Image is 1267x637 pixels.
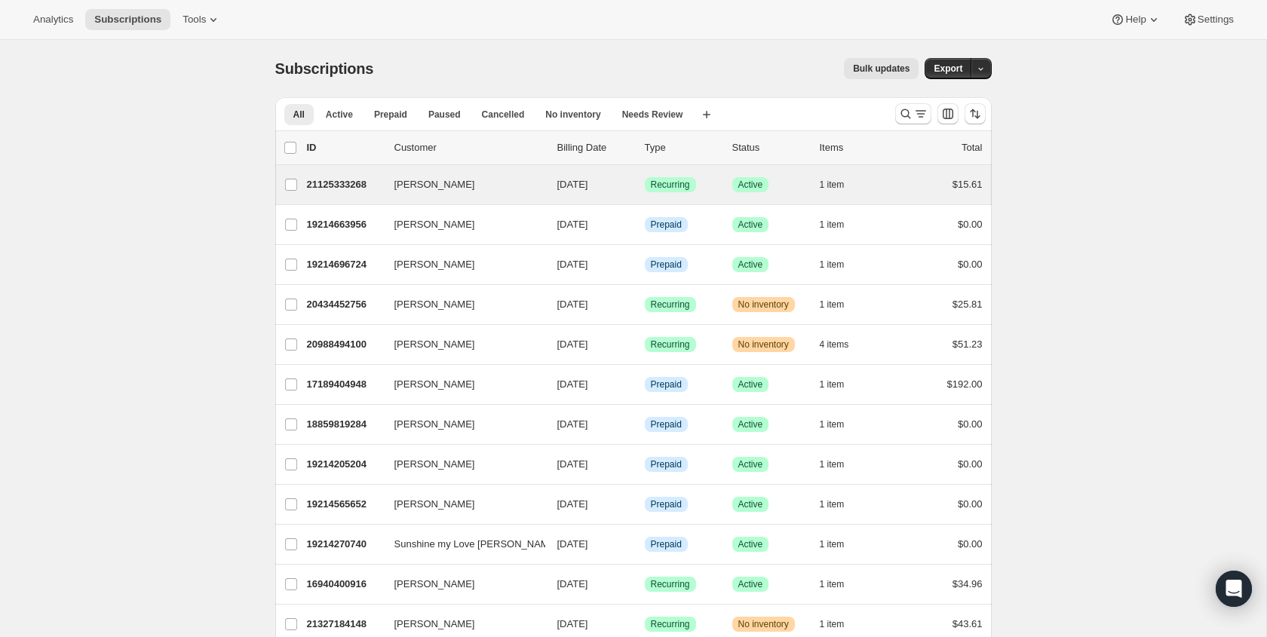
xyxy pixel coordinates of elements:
[385,213,536,237] button: [PERSON_NAME]
[958,418,983,430] span: $0.00
[307,414,983,435] div: 18859819284[PERSON_NAME][DATE]InfoPrepaidSuccessActive1 item$0.00
[820,418,845,430] span: 1 item
[695,104,719,125] button: Create new view
[738,219,763,231] span: Active
[557,578,588,590] span: [DATE]
[307,457,382,472] p: 19214205204
[962,140,982,155] p: Total
[820,294,861,315] button: 1 item
[925,58,971,79] button: Export
[732,140,808,155] p: Status
[738,458,763,470] span: Active
[394,537,558,552] span: Sunshine my Love [PERSON_NAME]
[428,109,461,121] span: Paused
[738,299,789,311] span: No inventory
[307,214,983,235] div: 19214663956[PERSON_NAME][DATE]InfoPrepaidSuccessActive1 item$0.00
[1101,9,1170,30] button: Help
[385,412,536,436] button: [PERSON_NAME]
[651,219,682,231] span: Prepaid
[385,332,536,357] button: [PERSON_NAME]
[394,617,475,632] span: [PERSON_NAME]
[937,103,959,124] button: Customize table column order and visibility
[738,578,763,590] span: Active
[820,534,861,555] button: 1 item
[394,140,545,155] p: Customer
[820,259,845,271] span: 1 item
[738,498,763,510] span: Active
[958,538,983,550] span: $0.00
[307,337,382,352] p: 20988494100
[374,109,407,121] span: Prepaid
[953,299,983,310] span: $25.81
[1216,571,1252,607] div: Open Intercom Messenger
[557,498,588,510] span: [DATE]
[820,494,861,515] button: 1 item
[1173,9,1243,30] button: Settings
[958,458,983,470] span: $0.00
[173,9,230,30] button: Tools
[385,572,536,596] button: [PERSON_NAME]
[293,109,305,121] span: All
[307,614,983,635] div: 21327184148[PERSON_NAME][DATE]SuccessRecurringWarningNo inventory1 item$43.61
[844,58,919,79] button: Bulk updates
[557,618,588,629] span: [DATE]
[651,338,690,351] span: Recurring
[738,618,789,630] span: No inventory
[307,140,983,155] div: IDCustomerBilling DateTypeStatusItemsTotal
[307,534,983,555] div: 19214270740Sunshine my Love [PERSON_NAME][DATE]InfoPrepaidSuccessActive1 item$0.00
[953,338,983,350] span: $51.23
[307,377,382,392] p: 17189404948
[557,338,588,350] span: [DATE]
[651,458,682,470] span: Prepaid
[385,173,536,197] button: [PERSON_NAME]
[307,140,382,155] p: ID
[94,14,161,26] span: Subscriptions
[651,498,682,510] span: Prepaid
[820,574,861,595] button: 1 item
[651,578,690,590] span: Recurring
[557,378,588,390] span: [DATE]
[33,14,73,26] span: Analytics
[394,297,475,312] span: [PERSON_NAME]
[275,60,374,77] span: Subscriptions
[385,452,536,476] button: [PERSON_NAME]
[820,498,845,510] span: 1 item
[820,538,845,550] span: 1 item
[557,458,588,470] span: [DATE]
[958,219,983,230] span: $0.00
[307,174,983,195] div: 21125333268[PERSON_NAME][DATE]SuccessRecurringSuccessActive1 item$15.61
[651,299,690,311] span: Recurring
[820,140,895,155] div: Items
[557,418,588,430] span: [DATE]
[651,378,682,390] span: Prepaid
[307,294,983,315] div: 20434452756[PERSON_NAME][DATE]SuccessRecurringWarningNo inventory1 item$25.81
[385,372,536,397] button: [PERSON_NAME]
[326,109,353,121] span: Active
[307,334,983,355] div: 20988494100[PERSON_NAME][DATE]SuccessRecurringWarningNo inventory4 items$51.23
[307,177,382,192] p: 21125333268
[820,614,861,635] button: 1 item
[622,109,683,121] span: Needs Review
[820,374,861,395] button: 1 item
[385,292,536,317] button: [PERSON_NAME]
[307,497,382,512] p: 19214565652
[1125,14,1146,26] span: Help
[953,179,983,190] span: $15.61
[820,458,845,470] span: 1 item
[738,418,763,430] span: Active
[820,414,861,435] button: 1 item
[651,259,682,271] span: Prepaid
[895,103,931,124] button: Search and filter results
[307,574,983,595] div: 16940400916[PERSON_NAME][DATE]SuccessRecurringSuccessActive1 item$34.96
[557,259,588,270] span: [DATE]
[307,217,382,232] p: 19214663956
[307,417,382,432] p: 18859819284
[394,497,475,512] span: [PERSON_NAME]
[394,377,475,392] span: [PERSON_NAME]
[394,457,475,472] span: [PERSON_NAME]
[307,254,983,275] div: 19214696724[PERSON_NAME][DATE]InfoPrepaidSuccessActive1 item$0.00
[307,494,983,515] div: 19214565652[PERSON_NAME][DATE]InfoPrepaidSuccessActive1 item$0.00
[385,612,536,636] button: [PERSON_NAME]
[820,179,845,191] span: 1 item
[934,63,962,75] span: Export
